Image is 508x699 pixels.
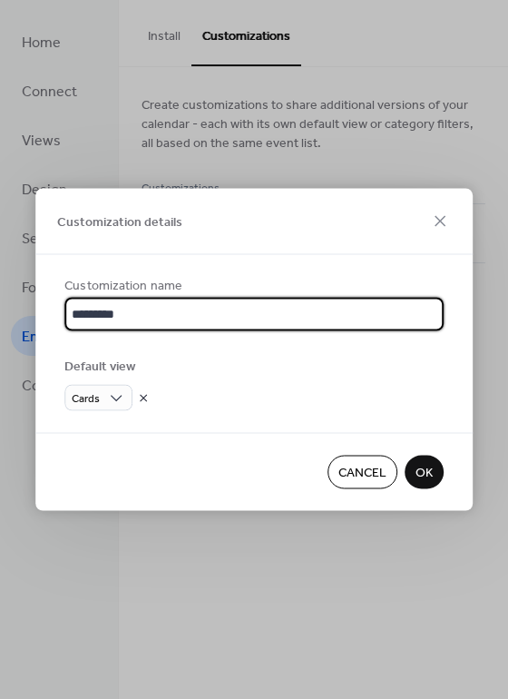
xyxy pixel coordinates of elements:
span: Customization details [57,213,182,232]
span: Default view [64,358,135,377]
span: OK [415,464,433,483]
span: Cancel [338,464,386,483]
div: Customization name [64,277,440,296]
span: Cards [72,389,100,409]
button: OK [405,456,444,489]
button: Cancel [327,456,397,489]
